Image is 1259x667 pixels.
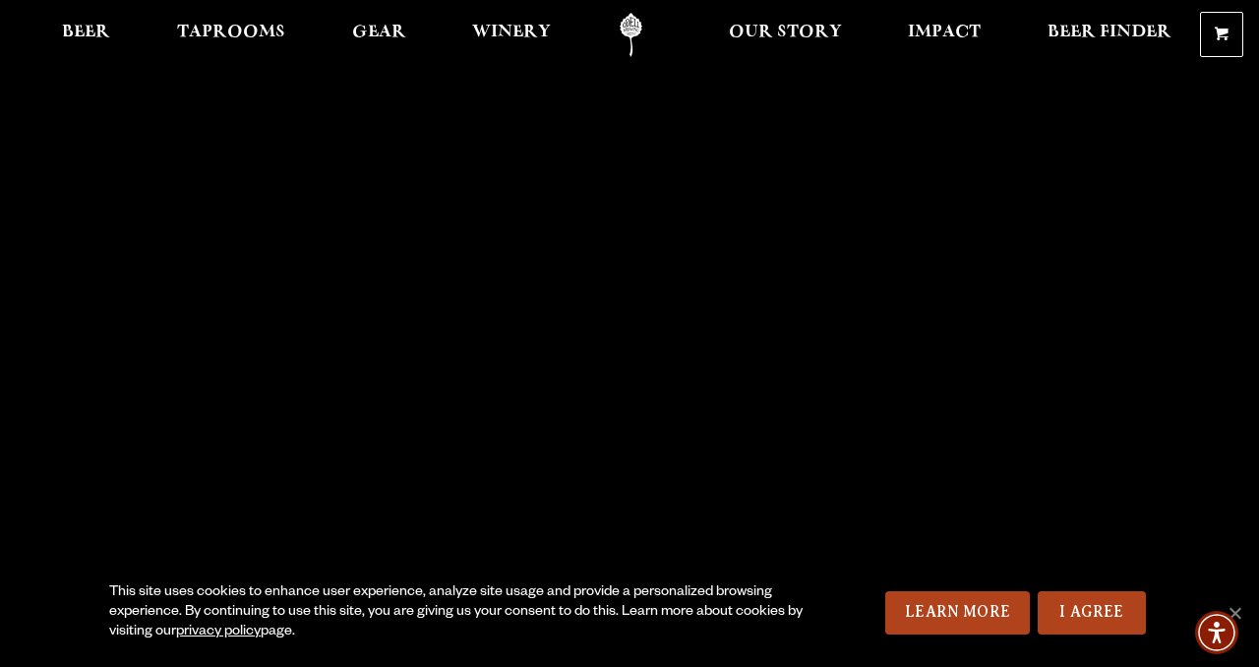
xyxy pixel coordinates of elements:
a: Beer Finder [1035,13,1184,57]
a: Learn More [885,591,1030,635]
a: Winery [459,13,564,57]
a: Impact [895,13,993,57]
a: I Agree [1038,591,1146,635]
a: Odell Home [594,13,668,57]
span: Our Story [729,25,842,40]
span: Winery [472,25,551,40]
span: Gear [352,25,406,40]
div: This site uses cookies to enhance user experience, analyze site usage and provide a personalized ... [109,583,806,642]
span: Beer Finder [1048,25,1171,40]
a: Beer [49,13,123,57]
span: Beer [62,25,110,40]
span: Impact [908,25,981,40]
a: Taprooms [164,13,298,57]
div: Accessibility Menu [1195,611,1238,654]
a: privacy policy [176,625,261,640]
a: Gear [339,13,419,57]
a: Our Story [716,13,855,57]
span: Taprooms [177,25,285,40]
